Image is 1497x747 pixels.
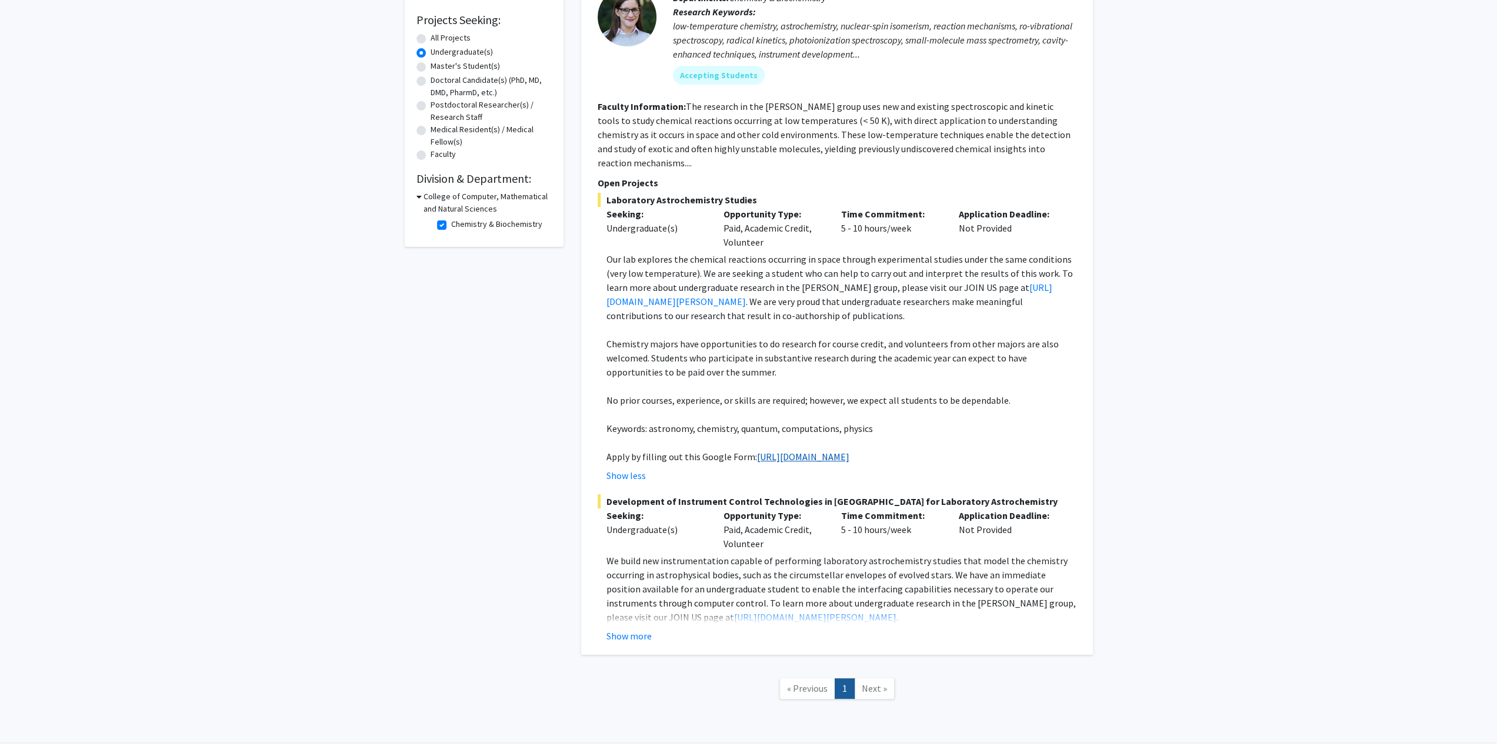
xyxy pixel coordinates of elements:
p: Chemistry majors have opportunities to do research for course credit, and volunteers from other m... [606,337,1076,379]
div: Not Provided [950,207,1068,249]
mat-chip: Accepting Students [673,66,765,85]
p: Seeking: [606,508,706,522]
p: Open Projects [598,176,1076,190]
iframe: Chat [9,694,50,738]
a: [URL][DOMAIN_NAME][PERSON_NAME] [734,611,896,623]
div: 5 - 10 hours/week [832,207,950,249]
span: Next » [862,682,887,694]
fg-read-more: The research in the [PERSON_NAME] group uses new and existing spectroscopic and kinetic tools to ... [598,101,1071,169]
div: Undergraduate(s) [606,221,706,235]
div: Paid, Academic Credit, Volunteer [715,207,832,249]
h2: Division & Department: [416,172,552,186]
label: Master's Student(s) [431,60,500,72]
button: Show more [606,629,652,643]
div: Undergraduate(s) [606,522,706,537]
label: Medical Resident(s) / Medical Fellow(s) [431,123,552,148]
div: low-temperature chemistry, astrochemistry, nuclear-spin isomerism, reaction mechanisms, ro-vibrat... [673,19,1076,61]
p: Seeking: [606,207,706,221]
label: All Projects [431,32,471,44]
label: Faculty [431,148,456,160]
a: [URL][DOMAIN_NAME] [757,451,849,463]
p: Application Deadline: [959,508,1059,522]
span: Development of Instrument Control Technologies in [GEOGRAPHIC_DATA] for Laboratory Astrochemistry [598,494,1076,508]
h3: College of Computer, Mathematical and Natural Sciences [424,190,552,215]
label: Postdoctoral Researcher(s) / Research Staff [431,99,552,123]
h2: Projects Seeking: [416,13,552,27]
a: 1 [835,678,855,699]
label: Doctoral Candidate(s) (PhD, MD, DMD, PharmD, etc.) [431,74,552,99]
p: We build new instrumentation capable of performing laboratory astrochemistry studies that model t... [606,554,1076,624]
a: Next Page [854,678,895,699]
p: Keywords: astronomy, chemistry, quantum, computations, physics [606,421,1076,436]
span: « Previous [787,682,828,694]
div: 5 - 10 hours/week [832,508,950,551]
label: Undergraduate(s) [431,46,493,58]
p: Time Commitment: [841,207,941,221]
div: Paid, Academic Credit, Volunteer [715,508,832,551]
button: Show less [606,468,646,483]
p: Application Deadline: [959,207,1059,221]
p: Opportunity Type: [724,207,823,221]
b: Faculty Information: [598,101,686,112]
label: Chemistry & Biochemistry [451,218,542,230]
p: No prior courses, experience, or skills are required; however, we expect all students to be depen... [606,393,1076,407]
div: Not Provided [950,508,1068,551]
p: Apply by filling out this Google Form: [606,450,1076,464]
p: Opportunity Type: [724,508,823,522]
a: Previous Page [779,678,835,699]
p: Time Commitment: [841,508,941,522]
span: Laboratory Astrochemistry Studies [598,193,1076,207]
p: Our lab explores the chemical reactions occurring in space through experimental studies under the... [606,252,1076,323]
nav: Page navigation [581,666,1093,714]
b: Research Keywords: [673,6,756,18]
